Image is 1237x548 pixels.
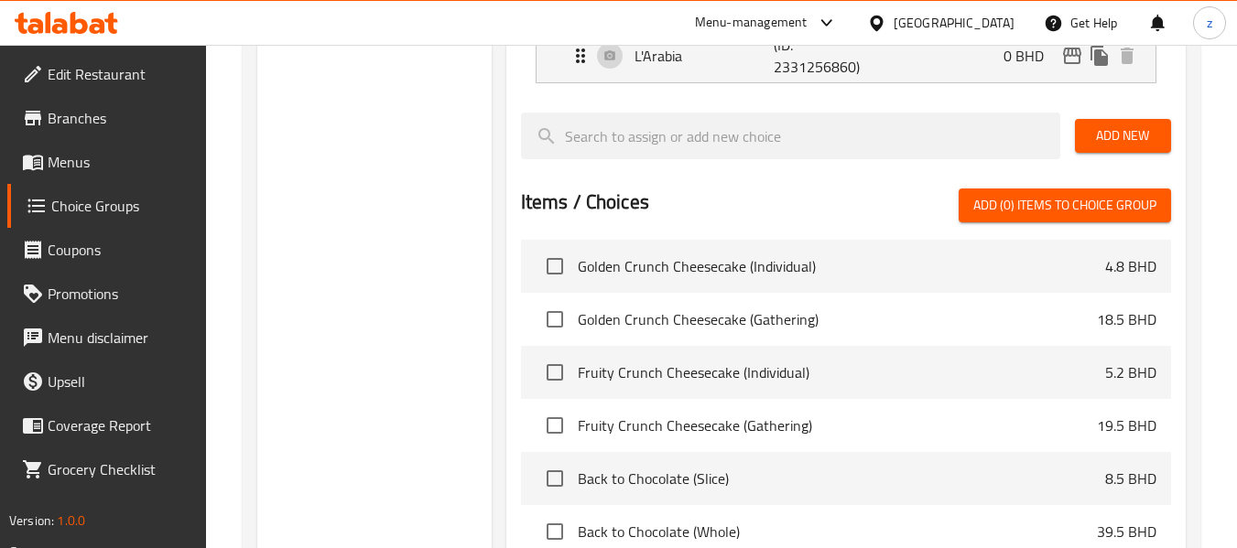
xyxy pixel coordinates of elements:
[578,308,1097,330] span: Golden Crunch Cheesecake (Gathering)
[774,34,867,78] p: (ID: 2331256860)
[7,316,207,360] a: Menu disclaimer
[1004,45,1058,67] p: 0 BHD
[48,283,192,305] span: Promotions
[959,188,1171,222] button: Add (0) items to choice group
[973,194,1156,217] span: Add (0) items to choice group
[48,63,192,85] span: Edit Restaurant
[536,247,574,285] span: Select choice
[48,107,192,129] span: Branches
[9,509,54,532] span: Version:
[48,151,192,173] span: Menus
[1090,124,1156,147] span: Add New
[521,113,1060,159] input: search
[536,459,574,498] span: Select choice
[48,239,192,261] span: Coupons
[7,228,207,272] a: Coupons
[537,29,1156,82] div: Expand
[7,184,207,228] a: Choice Groups
[536,300,574,338] span: Select choice
[1113,42,1141,70] button: delete
[57,509,85,532] span: 1.0.0
[48,458,192,480] span: Grocery Checklist
[1097,414,1156,436] p: 19.5 BHD
[7,140,207,184] a: Menus
[521,188,649,216] h2: Items / Choices
[48,371,192,392] span: Upsell
[7,96,207,140] a: Branches
[1105,361,1156,383] p: 5.2 BHD
[578,521,1097,543] span: Back to Chocolate (Whole)
[7,360,207,403] a: Upsell
[7,52,207,96] a: Edit Restaurant
[635,45,775,67] p: L'Arabia
[48,327,192,349] span: Menu disclaimer
[7,403,207,447] a: Coverage Report
[578,467,1105,489] span: Back to Chocolate (Slice)
[7,272,207,316] a: Promotions
[536,353,574,392] span: Select choice
[1097,521,1156,543] p: 39.5 BHD
[1097,308,1156,330] p: 18.5 BHD
[1105,255,1156,277] p: 4.8 BHD
[521,21,1171,91] li: Expand
[578,361,1105,383] span: Fruity Crunch Cheesecake (Individual)
[536,406,574,445] span: Select choice
[578,414,1097,436] span: Fruity Crunch Cheesecake (Gathering)
[1105,467,1156,489] p: 8.5 BHD
[48,414,192,436] span: Coverage Report
[1207,13,1212,33] span: z
[578,255,1105,277] span: Golden Crunch Cheesecake (Individual)
[7,447,207,491] a: Grocery Checklist
[695,12,808,34] div: Menu-management
[1058,42,1086,70] button: edit
[1075,119,1171,153] button: Add New
[51,195,192,217] span: Choice Groups
[894,13,1015,33] div: [GEOGRAPHIC_DATA]
[1086,42,1113,70] button: duplicate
